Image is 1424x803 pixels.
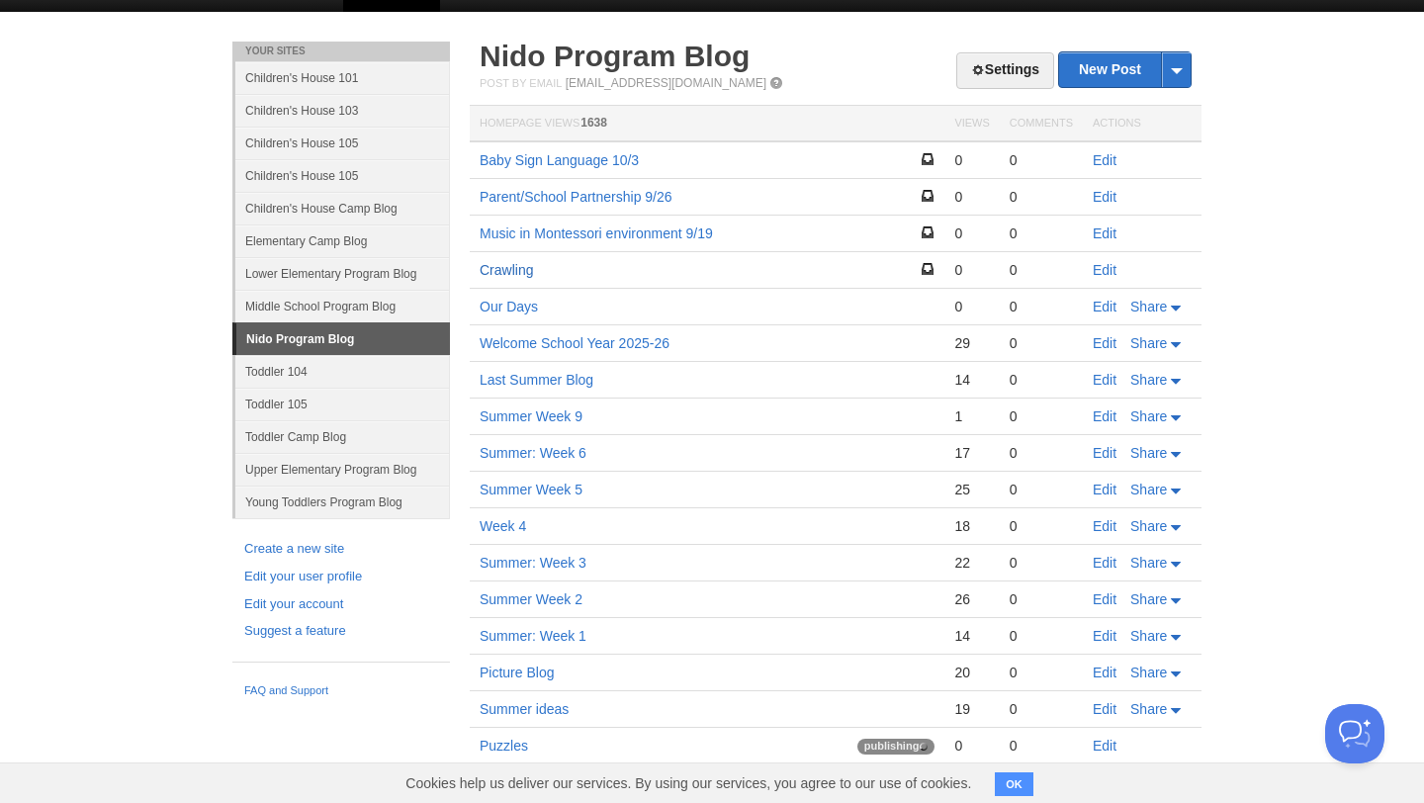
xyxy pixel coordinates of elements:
[954,664,989,681] div: 20
[954,444,989,462] div: 17
[480,152,639,168] a: Baby Sign Language 10/3
[1010,517,1073,535] div: 0
[1093,701,1116,717] a: Edit
[944,106,999,142] th: Views
[235,388,450,420] a: Toddler 105
[1130,555,1167,571] span: Share
[1093,518,1116,534] a: Edit
[1010,188,1073,206] div: 0
[235,290,450,322] a: Middle School Program Blog
[1010,298,1073,315] div: 0
[235,127,450,159] a: Children's House 105
[954,700,989,718] div: 19
[954,371,989,389] div: 14
[480,518,526,534] a: Week 4
[232,42,450,61] li: Your Sites
[954,298,989,315] div: 0
[1010,664,1073,681] div: 0
[1010,407,1073,425] div: 0
[1130,335,1167,351] span: Share
[236,323,450,355] a: Nido Program Blog
[857,739,935,755] span: publishing
[244,567,438,587] a: Edit your user profile
[1093,299,1116,314] a: Edit
[1130,591,1167,607] span: Share
[1130,665,1167,680] span: Share
[954,188,989,206] div: 0
[470,106,944,142] th: Homepage Views
[1010,334,1073,352] div: 0
[1010,371,1073,389] div: 0
[954,517,989,535] div: 18
[1093,152,1116,168] a: Edit
[480,372,593,388] a: Last Summer Blog
[1093,482,1116,497] a: Edit
[1010,554,1073,572] div: 0
[954,627,989,645] div: 14
[1093,372,1116,388] a: Edit
[954,224,989,242] div: 0
[235,257,450,290] a: Lower Elementary Program Blog
[480,225,713,241] a: Music in Montessori environment 9/19
[235,355,450,388] a: Toddler 104
[480,299,538,314] a: Our Days
[1010,590,1073,608] div: 0
[480,628,586,644] a: Summer: Week 1
[1325,704,1384,763] iframe: Help Scout Beacon - Open
[1093,445,1116,461] a: Edit
[1010,700,1073,718] div: 0
[386,763,991,803] span: Cookies help us deliver our services. By using our services, you agree to our use of cookies.
[235,61,450,94] a: Children's House 101
[480,701,569,717] a: Summer ideas
[1130,445,1167,461] span: Share
[954,407,989,425] div: 1
[480,40,750,72] a: Nido Program Blog
[235,192,450,224] a: Children's House Camp Blog
[235,159,450,192] a: Children's House 105
[1093,189,1116,205] a: Edit
[480,335,669,351] a: Welcome School Year 2025-26
[1130,482,1167,497] span: Share
[1010,737,1073,755] div: 0
[1010,261,1073,279] div: 0
[954,261,989,279] div: 0
[1010,151,1073,169] div: 0
[480,262,533,278] a: Crawling
[480,77,562,89] span: Post by Email
[995,772,1033,796] button: OK
[480,665,554,680] a: Picture Blog
[954,737,989,755] div: 0
[235,224,450,257] a: Elementary Camp Blog
[1130,372,1167,388] span: Share
[480,555,586,571] a: Summer: Week 3
[566,76,766,90] a: [EMAIL_ADDRESS][DOMAIN_NAME]
[954,590,989,608] div: 26
[1093,335,1116,351] a: Edit
[1130,628,1167,644] span: Share
[235,486,450,518] a: Young Toddlers Program Blog
[1093,408,1116,424] a: Edit
[480,189,672,205] a: Parent/School Partnership 9/26
[1093,628,1116,644] a: Edit
[1130,701,1167,717] span: Share
[244,621,438,642] a: Suggest a feature
[235,420,450,453] a: Toddler Camp Blog
[1000,106,1083,142] th: Comments
[235,453,450,486] a: Upper Elementary Program Blog
[1093,225,1116,241] a: Edit
[235,94,450,127] a: Children's House 103
[1093,591,1116,607] a: Edit
[1093,555,1116,571] a: Edit
[1130,518,1167,534] span: Share
[954,481,989,498] div: 25
[480,738,528,754] a: Puzzles
[480,591,582,607] a: Summer Week 2
[580,116,607,130] span: 1638
[1083,106,1201,142] th: Actions
[1010,444,1073,462] div: 0
[1130,408,1167,424] span: Share
[920,743,928,751] img: loading-tiny-gray.gif
[954,554,989,572] div: 22
[1093,738,1116,754] a: Edit
[480,445,586,461] a: Summer: Week 6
